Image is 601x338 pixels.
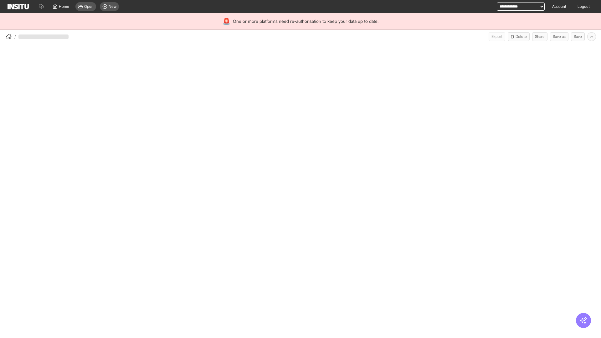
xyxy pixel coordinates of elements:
[489,32,505,41] span: Can currently only export from Insights reports.
[223,17,230,26] div: 🚨
[233,18,378,24] span: One or more platforms need re-authorisation to keep your data up to date.
[508,32,530,41] button: Delete
[571,32,585,41] button: Save
[84,4,94,9] span: Open
[59,4,69,9] span: Home
[532,32,547,41] button: Share
[5,33,16,40] button: /
[8,4,29,9] img: Logo
[489,32,505,41] button: Export
[14,33,16,40] span: /
[550,32,568,41] button: Save as
[109,4,116,9] span: New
